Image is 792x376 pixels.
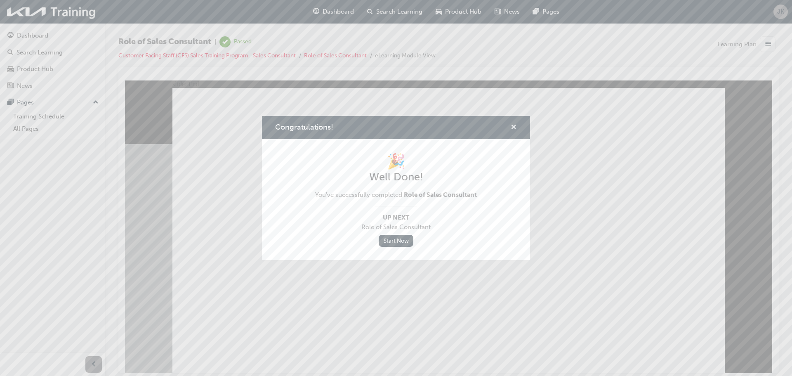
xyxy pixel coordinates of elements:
span: You've successfully completed [315,190,477,200]
h1: 🎉 [315,152,477,170]
span: cross-icon [511,124,517,132]
span: Congratulations! [275,123,333,132]
div: Congratulations! [262,116,530,260]
a: Start Now [379,235,413,247]
span: Up Next [315,213,477,222]
h2: Well Done! [315,170,477,184]
button: cross-icon [511,123,517,133]
span: Role of Sales Consultant [404,191,477,199]
span: Role of Sales Consultant [315,222,477,232]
